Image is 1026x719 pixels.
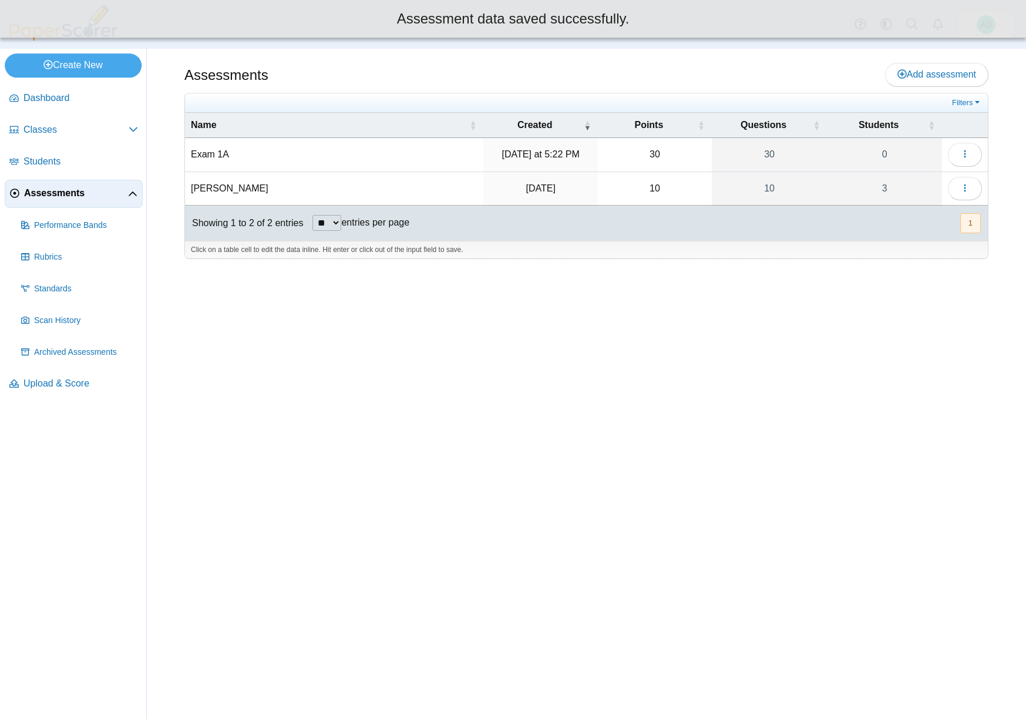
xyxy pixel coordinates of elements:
[341,217,409,227] label: entries per page
[16,338,143,367] a: Archived Assessments
[634,120,663,130] span: Points
[185,206,303,241] div: Showing 1 to 2 of 2 entries
[960,213,981,233] button: 1
[827,172,942,205] a: 3
[813,113,820,137] span: Questions : Activate to sort
[34,315,138,327] span: Scan History
[928,113,935,137] span: Students : Activate to sort
[5,85,143,113] a: Dashboard
[24,187,128,200] span: Assessments
[712,138,827,171] a: 30
[23,92,138,105] span: Dashboard
[526,183,555,193] time: Aug 14, 2025 at 3:53 PM
[598,138,712,172] td: 30
[584,113,591,137] span: Created : Activate to remove sorting
[712,172,827,205] a: 10
[23,123,129,136] span: Classes
[34,220,138,231] span: Performance Bands
[184,65,268,85] h1: Assessments
[5,180,143,208] a: Assessments
[34,283,138,295] span: Standards
[5,370,143,398] a: Upload & Score
[949,97,985,109] a: Filters
[5,53,142,77] a: Create New
[469,113,476,137] span: Name : Activate to sort
[16,275,143,303] a: Standards
[16,307,143,335] a: Scan History
[517,120,553,130] span: Created
[859,120,899,130] span: Students
[827,138,942,171] a: 0
[598,172,712,206] td: 10
[698,113,705,137] span: Points : Activate to sort
[959,213,981,233] nav: pagination
[5,32,122,42] a: PaperScorer
[16,243,143,271] a: Rubrics
[5,116,143,145] a: Classes
[23,155,138,168] span: Students
[191,120,217,130] span: Name
[185,138,483,172] td: Exam 1A
[34,251,138,263] span: Rubrics
[5,148,143,176] a: Students
[185,172,483,206] td: [PERSON_NAME]
[502,149,580,159] time: Sep 8, 2025 at 5:22 PM
[16,211,143,240] a: Performance Bands
[885,63,988,86] a: Add assessment
[9,9,1017,29] div: Assessment data saved successfully.
[741,120,786,130] span: Questions
[897,69,976,79] span: Add assessment
[34,347,138,358] span: Archived Assessments
[185,241,988,258] div: Click on a table cell to edit the data inline. Hit enter or click out of the input field to save.
[23,377,138,390] span: Upload & Score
